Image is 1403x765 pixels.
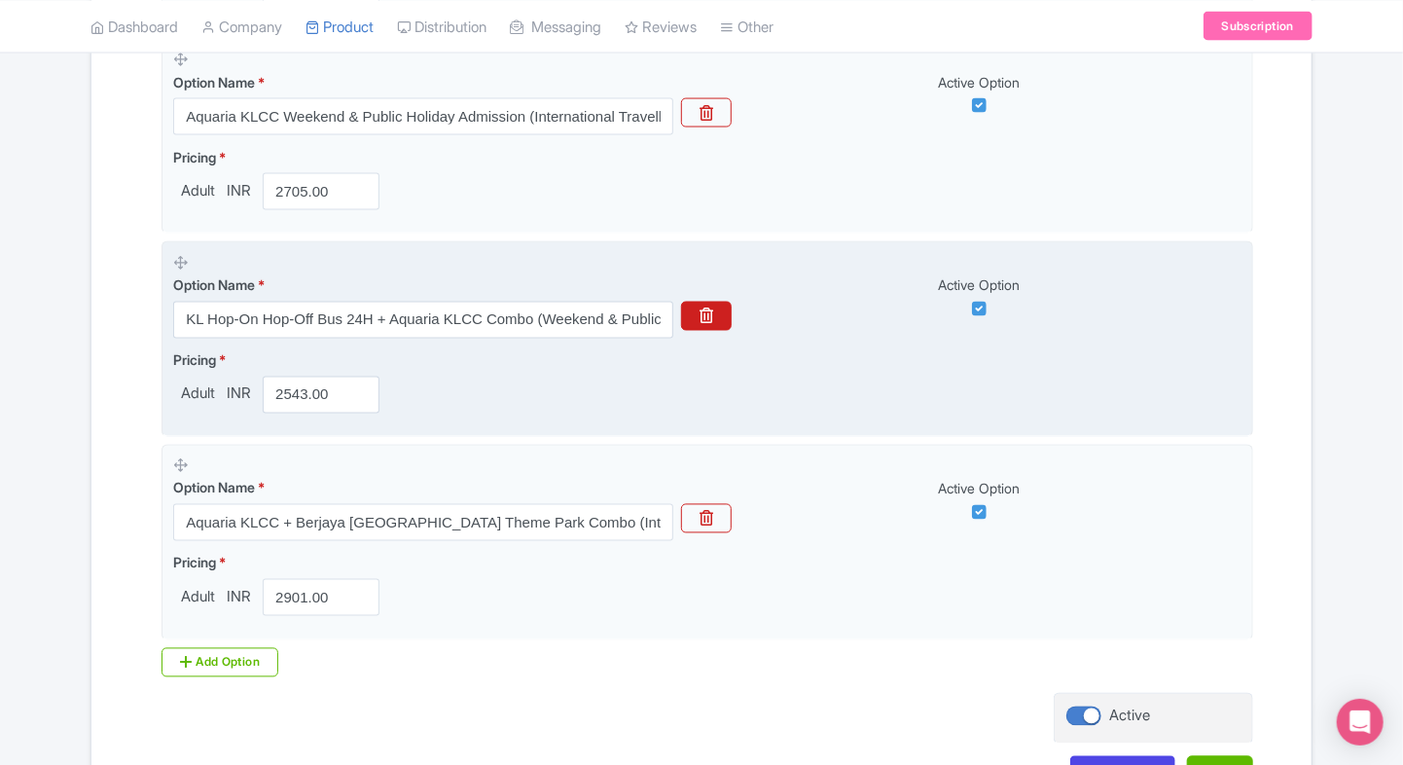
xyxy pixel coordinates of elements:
[173,277,255,294] span: Option Name
[938,277,1020,294] span: Active Option
[263,173,379,210] input: 0.00
[173,302,673,339] input: Option Name
[938,74,1020,91] span: Active Option
[1337,699,1384,746] div: Open Intercom Messenger
[173,149,216,165] span: Pricing
[173,587,223,609] span: Adult
[1056,91,1322,111] div: Success
[173,504,673,541] input: Option Name
[162,648,278,677] div: Add Option
[173,74,255,91] span: Option Name
[223,587,255,609] span: INR
[173,180,223,202] span: Adult
[938,481,1020,497] span: Active Option
[223,180,255,202] span: INR
[1109,706,1150,728] div: Active
[1056,115,1322,135] div: Option removed successfully.
[173,555,216,571] span: Pricing
[173,480,255,496] span: Option Name
[173,352,216,369] span: Pricing
[1338,91,1353,114] button: Close
[223,383,255,406] span: INR
[173,383,223,406] span: Adult
[1204,12,1313,41] a: Subscription
[263,579,379,616] input: 0.00
[263,377,379,414] input: 0.00
[173,98,673,135] input: Option Name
